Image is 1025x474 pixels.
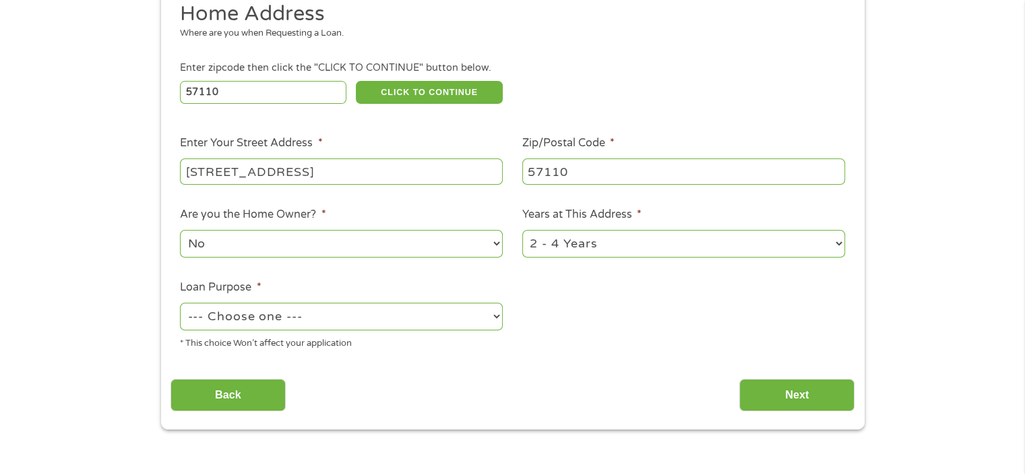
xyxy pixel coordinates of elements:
[180,1,835,28] h2: Home Address
[180,280,261,295] label: Loan Purpose
[180,61,844,76] div: Enter zipcode then click the "CLICK TO CONTINUE" button below.
[522,136,615,150] label: Zip/Postal Code
[180,158,503,184] input: 1 Main Street
[180,136,322,150] label: Enter Your Street Address
[180,27,835,40] div: Where are you when Requesting a Loan.
[180,81,346,104] input: Enter Zipcode (e.g 01510)
[170,379,286,412] input: Back
[739,379,855,412] input: Next
[180,208,325,222] label: Are you the Home Owner?
[356,81,503,104] button: CLICK TO CONTINUE
[522,208,642,222] label: Years at This Address
[180,332,503,351] div: * This choice Won’t affect your application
